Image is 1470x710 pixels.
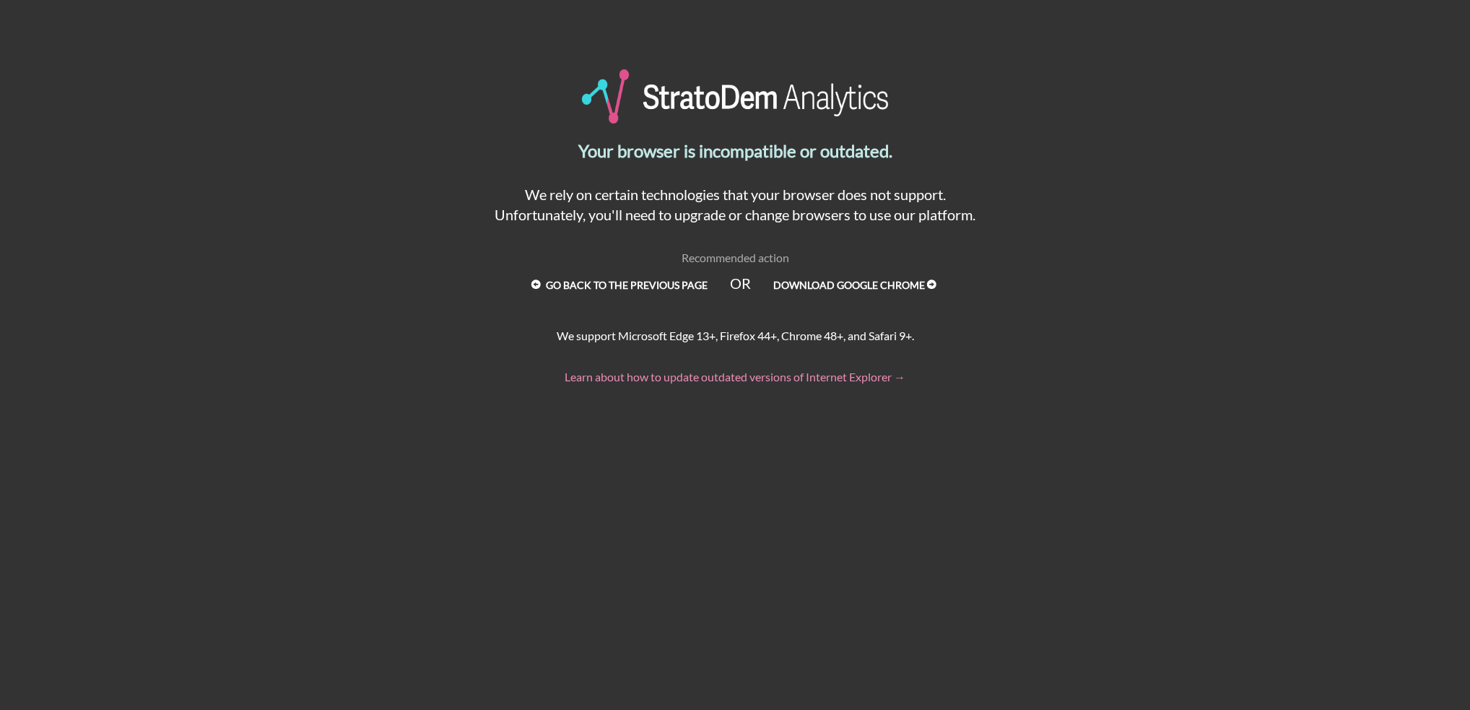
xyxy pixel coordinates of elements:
img: StratoDem Analytics [582,69,889,124]
a: Go back to the previous page [510,274,729,297]
span: Recommended action [682,251,789,264]
a: Learn about how to update outdated versions of Internet Explorer → [565,370,905,384]
span: We support Microsoft Edge 13+, Firefox 44+, Chrome 48+, and Safari 9+. [557,329,914,342]
strong: Your browser is incompatible or outdated. [578,140,892,161]
a: Download Google Chrome [752,274,961,297]
strong: Go back to the previous page [546,279,708,291]
strong: Download Google Chrome [773,279,925,291]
